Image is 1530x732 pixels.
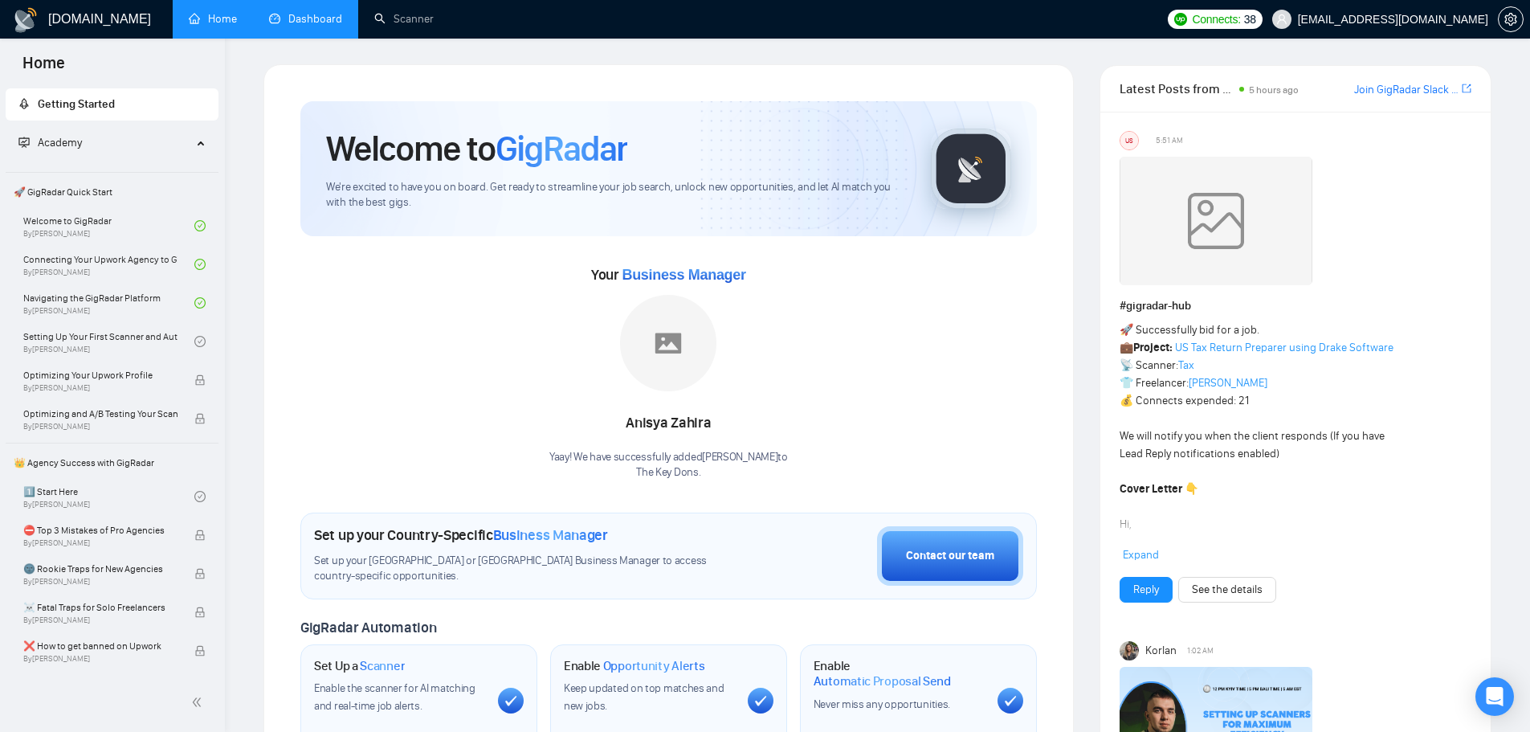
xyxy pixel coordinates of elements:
[1187,644,1214,658] span: 1:02 AM
[1120,157,1312,285] img: weqQh+iSagEgQAAAABJRU5ErkJggg==
[1120,577,1173,603] button: Reply
[1175,341,1393,354] a: US Tax Return Preparer using Drake Software
[23,522,177,538] span: ⛔ Top 3 Mistakes of Pro Agencies
[314,658,405,674] h1: Set Up a
[1354,81,1459,99] a: Join GigRadar Slack Community
[814,697,950,711] span: Never miss any opportunities.
[814,658,985,689] h1: Enable
[493,526,608,544] span: Business Manager
[23,577,177,587] span: By [PERSON_NAME]
[326,127,627,170] h1: Welcome to
[1120,132,1138,149] div: US
[23,654,177,664] span: By [PERSON_NAME]
[194,607,206,618] span: lock
[564,681,724,713] span: Keep updated on top matches and new jobs.
[1462,82,1471,95] span: export
[194,297,206,309] span: check-circle
[13,7,39,33] img: logo
[1192,10,1240,28] span: Connects:
[1276,14,1287,25] span: user
[23,324,194,359] a: Setting Up Your First Scanner and Auto-BidderBy[PERSON_NAME]
[194,568,206,579] span: lock
[194,336,206,347] span: check-circle
[374,12,434,26] a: searchScanner
[23,422,177,431] span: By [PERSON_NAME]
[10,51,78,85] span: Home
[549,410,788,437] div: Anisya Zahira
[591,266,746,284] span: Your
[6,88,218,121] li: Getting Started
[1249,84,1299,96] span: 5 hours ago
[7,176,217,208] span: 🚀 GigRadar Quick Start
[23,247,194,282] a: Connecting Your Upwork Agency to GigRadarBy[PERSON_NAME]
[1499,13,1523,26] span: setting
[194,645,206,656] span: lock
[23,561,177,577] span: 🌚 Rookie Traps for New Agencies
[269,12,342,26] a: dashboardDashboard
[38,136,82,149] span: Academy
[23,638,177,654] span: ❌ How to get banned on Upwork
[1178,577,1276,603] button: See the details
[877,526,1023,586] button: Contact our team
[1133,341,1173,354] strong: Project:
[360,658,405,674] span: Scanner
[38,97,115,111] span: Getting Started
[191,694,207,710] span: double-left
[1120,641,1139,660] img: Korlan
[1123,548,1159,562] span: Expand
[1498,13,1524,26] a: setting
[326,180,905,211] span: We're excited to have you on board. Get ready to streamline your job search, unlock new opportuni...
[23,479,194,514] a: 1️⃣ Start HereBy[PERSON_NAME]
[194,220,206,231] span: check-circle
[1462,81,1471,96] a: export
[1178,358,1194,372] a: Tax
[23,599,177,615] span: ☠️ Fatal Traps for Solo Freelancers
[18,98,30,109] span: rocket
[300,619,436,636] span: GigRadar Automation
[1156,133,1183,148] span: 5:51 AM
[23,285,194,321] a: Navigating the GigRadar PlatformBy[PERSON_NAME]
[603,658,705,674] span: Opportunity Alerts
[1120,482,1198,496] strong: Cover Letter 👇
[1120,297,1471,315] h1: # gigradar-hub
[549,465,788,481] p: The Key Dons .
[931,129,1011,209] img: gigradar-logo.png
[314,554,740,584] span: Set up your [GEOGRAPHIC_DATA] or [GEOGRAPHIC_DATA] Business Manager to access country-specific op...
[23,615,177,625] span: By [PERSON_NAME]
[1189,376,1267,390] a: [PERSON_NAME]
[496,127,627,170] span: GigRadar
[189,12,237,26] a: homeHome
[1145,642,1177,660] span: Korlan
[814,673,951,689] span: Automatic Proposal Send
[1120,79,1234,99] span: Latest Posts from the GigRadar Community
[194,530,206,541] span: lock
[1498,6,1524,32] button: setting
[194,491,206,502] span: check-circle
[564,658,705,674] h1: Enable
[194,374,206,386] span: lock
[549,450,788,481] div: Yaay! We have successfully added [PERSON_NAME] to
[23,406,177,422] span: Optimizing and A/B Testing Your Scanner for Better Results
[314,526,608,544] h1: Set up your Country-Specific
[1174,13,1187,26] img: upwork-logo.png
[23,367,177,383] span: Optimizing Your Upwork Profile
[18,136,82,149] span: Academy
[18,137,30,148] span: fund-projection-screen
[23,538,177,548] span: By [PERSON_NAME]
[23,208,194,243] a: Welcome to GigRadarBy[PERSON_NAME]
[1244,10,1256,28] span: 38
[1475,677,1514,716] div: Open Intercom Messenger
[23,383,177,393] span: By [PERSON_NAME]
[194,259,206,270] span: check-circle
[620,295,716,391] img: placeholder.png
[906,547,994,565] div: Contact our team
[622,267,745,283] span: Business Manager
[314,681,475,713] span: Enable the scanner for AI matching and real-time job alerts.
[1192,581,1263,599] a: See the details
[1133,581,1159,599] a: Reply
[194,413,206,424] span: lock
[7,447,217,479] span: 👑 Agency Success with GigRadar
